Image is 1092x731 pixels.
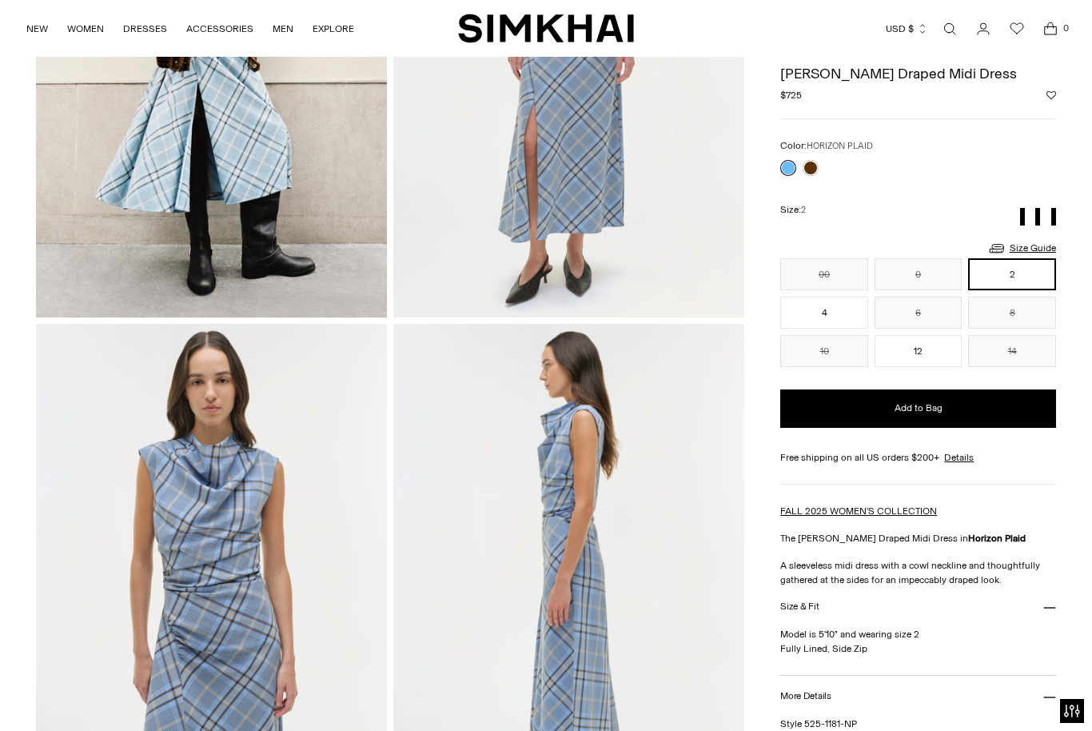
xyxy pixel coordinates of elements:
button: Add to Bag [780,389,1056,428]
span: 2 [801,205,806,215]
a: Open search modal [934,13,966,45]
p: A sleeveless midi dress with a cowl neckline and thoughtfully gathered at the sides for an impecc... [780,558,1056,587]
p: Model is 5'10" and wearing size 2 Fully Lined, Side Zip [780,627,1056,656]
label: Color: [780,138,873,154]
a: MEN [273,11,293,46]
div: Free shipping on all US orders $200+ [780,450,1056,465]
a: DRESSES [123,11,167,46]
p: The [PERSON_NAME] Draped Midi Dress in [780,531,1056,545]
span: Add to Bag [895,401,943,415]
button: 10 [780,335,868,367]
a: EXPLORE [313,11,354,46]
span: 0 [1058,21,1073,35]
button: 2 [968,258,1056,290]
a: ACCESSORIES [186,11,253,46]
a: Details [944,450,974,465]
a: Wishlist [1001,13,1033,45]
button: Size & Fit [780,587,1056,628]
button: Add to Wishlist [1046,90,1056,100]
h3: Size & Fit [780,601,819,612]
h3: More Details [780,691,831,701]
label: Size: [780,202,806,218]
a: Open cart modal [1034,13,1066,45]
button: 0 [875,258,962,290]
button: USD $ [886,11,928,46]
a: Size Guide [987,238,1056,258]
button: 8 [968,297,1056,329]
button: 14 [968,335,1056,367]
a: NEW [26,11,48,46]
iframe: Sign Up via Text for Offers [13,670,161,718]
a: FALL 2025 WOMEN'S COLLECTION [780,505,937,517]
strong: Horizon Plaid [968,533,1026,544]
span: HORIZON PLAID [807,141,873,151]
span: $725 [780,88,802,102]
button: 12 [875,335,962,367]
button: 4 [780,297,868,329]
a: Go to the account page [967,13,999,45]
button: 6 [875,297,962,329]
button: More Details [780,676,1056,717]
a: SIMKHAI [458,13,634,44]
h1: [PERSON_NAME] Draped Midi Dress [780,66,1056,81]
button: 00 [780,258,868,290]
a: WOMEN [67,11,104,46]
